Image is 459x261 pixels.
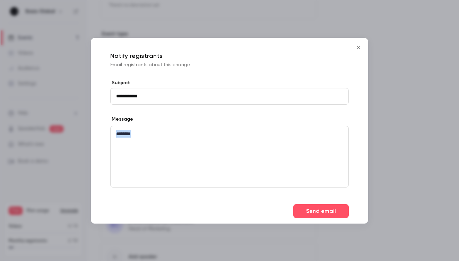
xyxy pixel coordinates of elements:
[111,126,348,187] div: editor
[110,79,349,86] label: Subject
[352,41,365,54] button: Close
[110,61,349,68] p: Email registrants about this change
[110,52,349,60] p: Notify registrants
[110,116,133,123] label: Message
[293,204,349,218] button: Send email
